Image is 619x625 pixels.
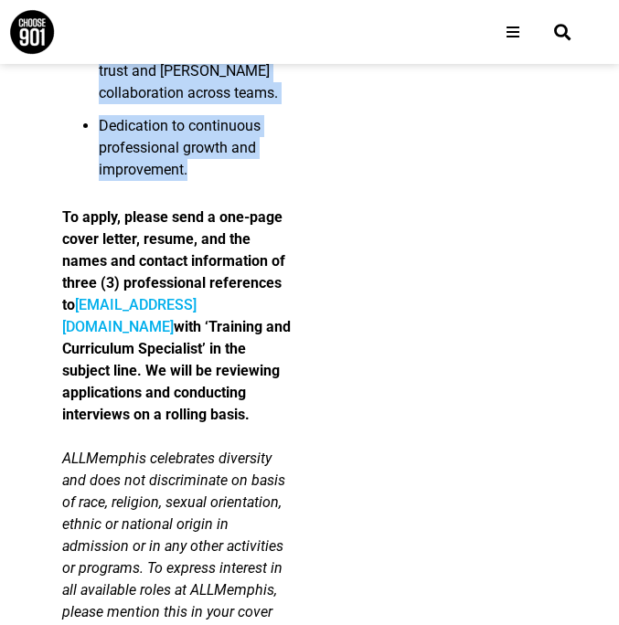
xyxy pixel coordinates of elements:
[548,17,578,48] div: Search
[496,16,529,48] div: Open/Close Menu
[99,115,294,192] li: Dedication to continuous professional growth and improvement.
[62,296,197,335] a: [EMAIL_ADDRESS][DOMAIN_NAME]
[99,38,294,115] li: Demonstrated ability to build trust and [PERSON_NAME] collaboration across teams.
[62,208,291,423] strong: To apply, please send a one-page cover letter, resume, and the names and contact information of t...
